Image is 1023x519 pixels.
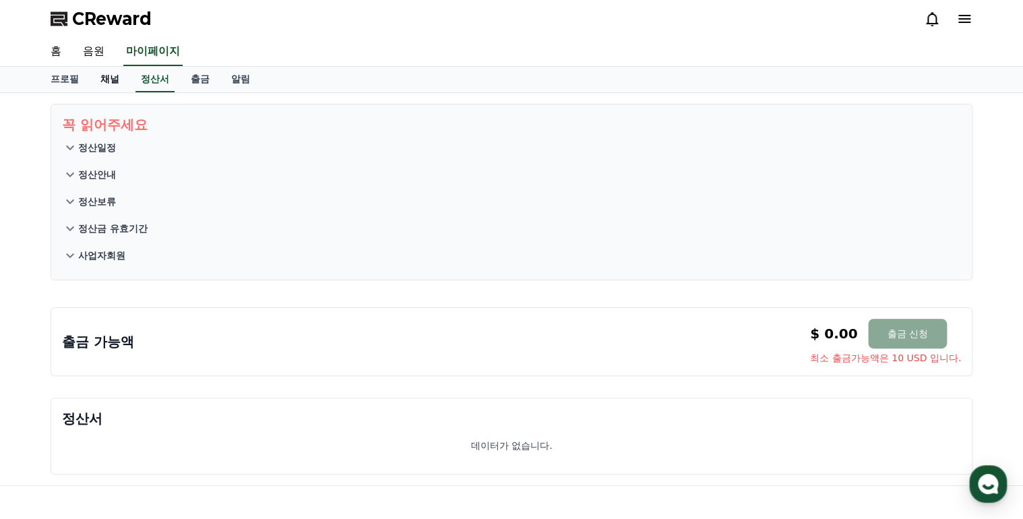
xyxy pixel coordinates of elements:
p: $ 0.00 [810,324,857,343]
p: 데이터가 없습니다. [471,439,553,452]
a: 알림 [220,67,261,92]
p: 정산일정 [78,141,116,154]
span: 설정 [208,427,224,438]
span: 대화 [123,428,139,439]
a: CReward [51,8,152,30]
button: 출금 신청 [868,319,946,348]
a: 프로필 [40,67,90,92]
p: 정산금 유효기간 [78,222,148,235]
span: 홈 [42,427,51,438]
button: 정산금 유효기간 [62,215,961,242]
a: 마이페이지 [123,38,183,66]
p: 꼭 읽어주세요 [62,115,961,134]
a: 정산서 [135,67,175,92]
button: 정산보류 [62,188,961,215]
a: 음원 [72,38,115,66]
p: 정산보류 [78,195,116,208]
a: 출금 [180,67,220,92]
a: 홈 [4,407,89,441]
button: 정산안내 [62,161,961,188]
p: 정산서 [62,409,961,428]
a: 홈 [40,38,72,66]
span: 최소 출금가능액은 10 USD 입니다. [810,351,961,365]
p: 사업자회원 [78,249,125,262]
a: 대화 [89,407,174,441]
button: 정산일정 [62,134,961,161]
p: 출금 가능액 [62,332,134,351]
a: 채널 [90,67,130,92]
p: 정산안내 [78,168,116,181]
span: CReward [72,8,152,30]
button: 사업자회원 [62,242,961,269]
a: 설정 [174,407,259,441]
